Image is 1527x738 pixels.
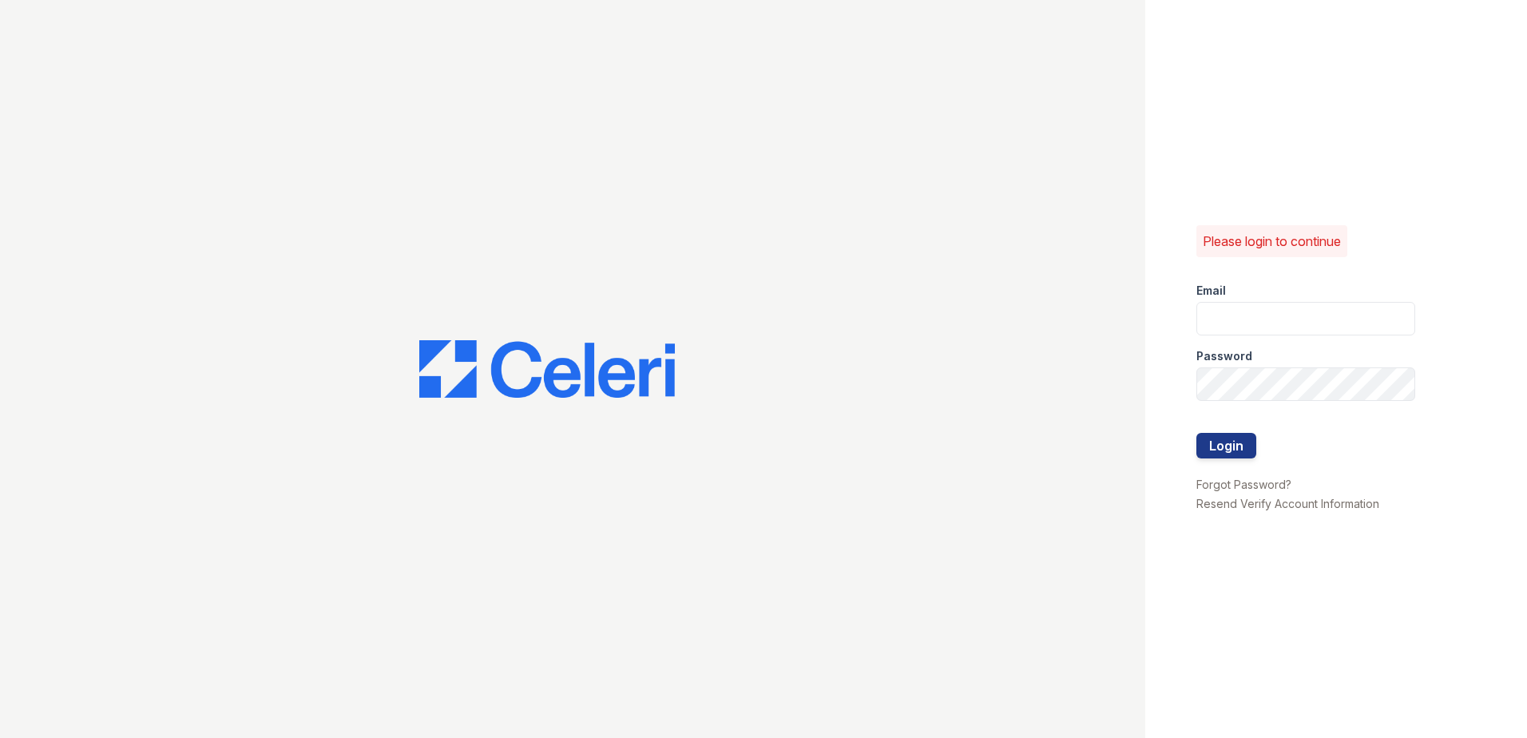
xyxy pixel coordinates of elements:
button: Login [1196,433,1256,458]
a: Resend Verify Account Information [1196,497,1379,510]
label: Email [1196,283,1226,299]
img: CE_Logo_Blue-a8612792a0a2168367f1c8372b55b34899dd931a85d93a1a3d3e32e68fde9ad4.png [419,340,675,398]
label: Password [1196,348,1252,364]
p: Please login to continue [1203,232,1341,251]
a: Forgot Password? [1196,478,1291,491]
